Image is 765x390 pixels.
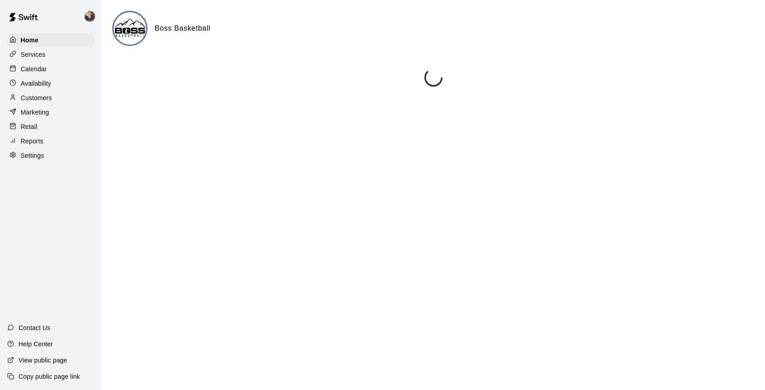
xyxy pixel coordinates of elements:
[7,91,94,105] a: Customers
[21,36,39,45] p: Home
[7,48,94,61] a: Services
[18,340,53,349] p: Help Center
[21,79,51,88] p: Availability
[21,151,44,160] p: Settings
[7,62,94,76] a: Calendar
[114,12,147,46] img: Boss Basketball logo
[83,7,101,25] div: Logan Garvin
[21,50,46,59] p: Services
[18,372,80,381] p: Copy public page link
[21,108,49,117] p: Marketing
[84,11,95,22] img: Logan Garvin
[21,137,43,146] p: Reports
[18,356,67,365] p: View public page
[21,64,47,73] p: Calendar
[7,149,94,162] a: Settings
[7,33,94,47] a: Home
[21,122,37,131] p: Retail
[18,323,51,332] p: Contact Us
[21,93,52,102] p: Customers
[7,106,94,119] a: Marketing
[7,134,94,148] a: Reports
[155,23,210,34] h6: Boss Basketball
[7,77,94,90] a: Availability
[7,120,94,133] a: Retail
